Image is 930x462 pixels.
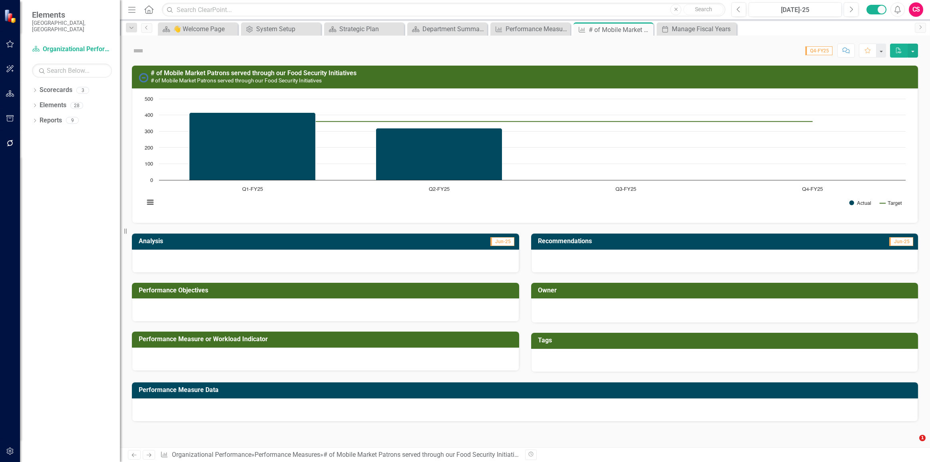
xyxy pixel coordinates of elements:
input: Search ClearPoint... [162,3,725,17]
text: Q2-FY25 [429,187,450,192]
g: Target, series 2 of 2. Line with 4 data points. [251,120,814,123]
div: » » [160,450,519,460]
a: System Setup [243,24,319,34]
div: 28 [70,102,83,109]
div: Performance Measures [506,24,568,34]
h3: Tags [538,337,914,344]
a: Department Summary [409,24,485,34]
text: 400 [145,113,153,118]
span: Search [695,6,712,12]
h3: Analysis [139,238,325,245]
div: Chart. Highcharts interactive chart. [140,95,910,215]
div: 👋 Welcome Page [173,24,236,34]
div: # of Mobile Market Patrons served through our Food Security Initiatives [323,451,524,458]
a: Reports [40,116,62,125]
button: CS [909,2,923,17]
input: Search Below... [32,64,112,78]
button: Search [683,4,723,15]
div: System Setup [256,24,319,34]
text: 200 [145,146,153,151]
text: 0 [150,178,153,183]
text: 100 [145,162,153,167]
g: Actual, series 1 of 2. Bar series with 4 bars. [189,99,813,180]
button: Show Actual [849,200,871,206]
a: Manage Fiscal Years [659,24,735,34]
a: 👋 Welcome Page [160,24,236,34]
span: Jun-25 [889,237,913,246]
div: Strategic Plan [339,24,402,34]
path: Q1-FY25, 414. Actual. [189,113,316,180]
div: Manage Fiscal Years [672,24,735,34]
span: Q4-FY25 [805,46,832,55]
h3: Performance Objectives [139,287,515,294]
div: Department Summary [422,24,485,34]
div: # of Mobile Market Patrons served through our Food Security Initiatives [589,25,651,35]
a: Performance Measures [492,24,568,34]
text: Target [888,201,902,206]
h3: Owner [538,287,914,294]
a: Scorecards [40,86,72,95]
h3: Performance Measure or Workload Indicator [139,336,515,343]
a: Organizational Performance [172,451,251,458]
a: Strategic Plan [326,24,402,34]
text: Q1-FY25 [242,187,263,192]
a: Organizational Performance [32,45,112,54]
a: Elements [40,101,66,110]
span: Elements [32,10,112,20]
div: [DATE]-25 [751,5,839,15]
button: Show Target [880,200,902,206]
text: Q3-FY25 [615,187,636,192]
text: 300 [145,129,153,134]
h3: Recommendations [538,238,796,245]
small: # of Mobile Market Patrons served through our Food Security Initiatives [151,77,322,84]
h3: Performance Measure Data [139,386,914,394]
img: No Information [139,73,148,82]
button: [DATE]-25 [749,2,842,17]
a: Performance Measures [255,451,320,458]
iframe: Intercom live chat [903,435,922,454]
small: [GEOGRAPHIC_DATA], [GEOGRAPHIC_DATA] [32,20,112,33]
div: 3 [76,87,89,94]
span: 1 [919,435,926,441]
a: # of Mobile Market Patrons served through our Food Security Initiatives [151,69,356,77]
img: ClearPoint Strategy [3,8,18,24]
img: Not Defined [132,44,145,57]
svg: Interactive chart [140,95,910,215]
div: 9 [66,117,79,124]
path: Q2-FY25, 319. Actual. [376,128,502,180]
span: Jun-25 [490,237,514,246]
button: View chart menu, Chart [144,196,155,208]
text: Q4-FY25 [802,187,823,192]
text: 500 [145,97,153,102]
